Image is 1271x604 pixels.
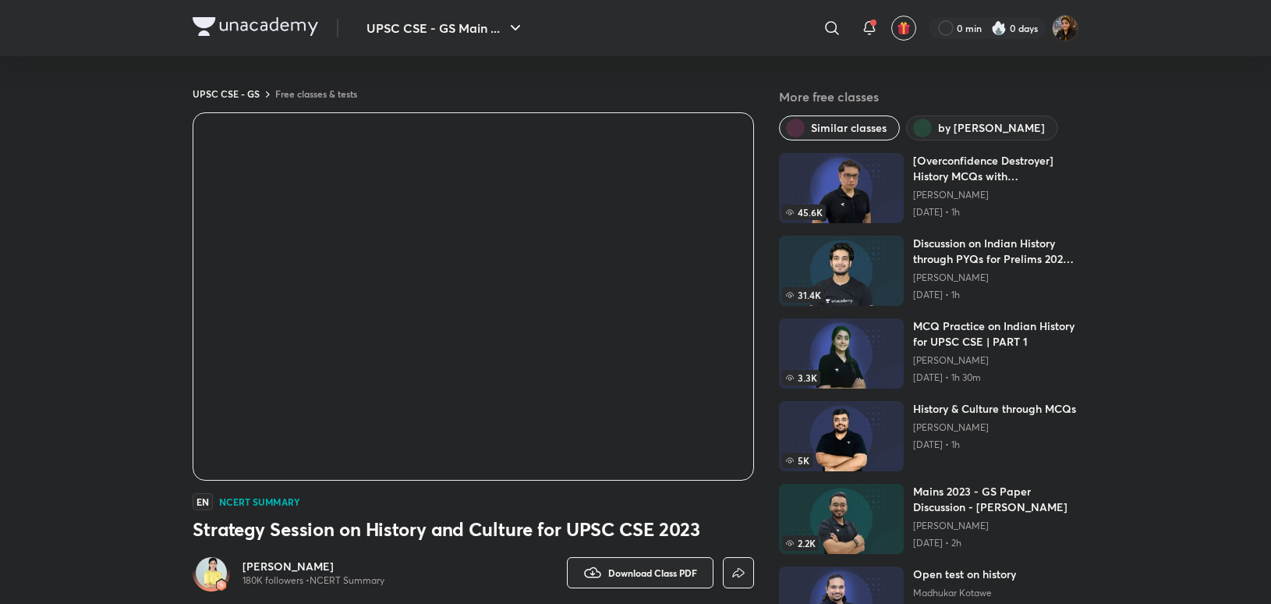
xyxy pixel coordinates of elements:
[779,115,900,140] button: Similar classes
[913,484,1078,515] h6: Mains 2023 - GS Paper Discussion - [PERSON_NAME]
[243,559,384,574] a: [PERSON_NAME]
[782,535,819,551] span: 2.2K
[897,21,911,35] img: avatar
[913,289,1078,301] p: [DATE] • 1h
[913,206,1078,219] p: [DATE] • 1h
[906,115,1058,140] button: by Arti Chhawari
[608,567,697,579] span: Download Class PDF
[193,554,230,592] a: Avatarbadge
[913,153,1078,184] h6: [Overconfidence Destroyer] History MCQs with [PERSON_NAME] & [PERSON_NAME]
[991,20,1007,36] img: streak
[913,439,1076,451] p: [DATE] • 1h
[913,587,1016,599] a: Madhukar Kotawe
[913,371,1078,384] p: [DATE] • 1h 30m
[913,318,1078,350] h6: MCQ Practice on Indian History for UPSC CSE | PART 1
[216,580,227,591] img: badge
[782,370,820,385] span: 3.3K
[782,453,813,468] span: 5K
[913,236,1078,267] h6: Discussion on Indian History through PYQs for Prelims 2020 - Part 1
[913,537,1078,549] p: [DATE] • 2h
[196,557,227,588] img: Avatar
[1052,15,1078,41] img: Varsha Parashar
[275,87,357,100] a: Free classes & tests
[891,16,916,41] button: avatar
[913,567,1016,582] h6: Open test on history
[193,517,754,542] h3: Strategy Session on History and Culture for UPSC CSE 2023
[193,87,260,100] a: UPSC CSE - GS
[193,17,318,40] a: Company Logo
[913,189,1078,201] a: [PERSON_NAME]
[782,204,826,220] span: 45.6K
[913,272,1078,284] a: [PERSON_NAME]
[193,493,213,510] span: EN
[193,17,318,36] img: Company Logo
[938,120,1045,136] span: by Arti Chhawari
[567,557,713,588] button: Download Class PDF
[779,87,1078,106] h5: More free classes
[913,421,1076,434] a: [PERSON_NAME]
[357,12,534,44] button: UPSC CSE - GS Main ...
[782,287,824,303] span: 31.4K
[811,120,887,136] span: Similar classes
[243,574,384,587] p: 180K followers • NCERT Summary
[193,113,753,480] iframe: Class
[913,354,1078,367] a: [PERSON_NAME]
[913,520,1078,532] a: [PERSON_NAME]
[913,401,1076,417] h6: History & Culture through MCQs
[219,497,300,506] h4: NCERT Summary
